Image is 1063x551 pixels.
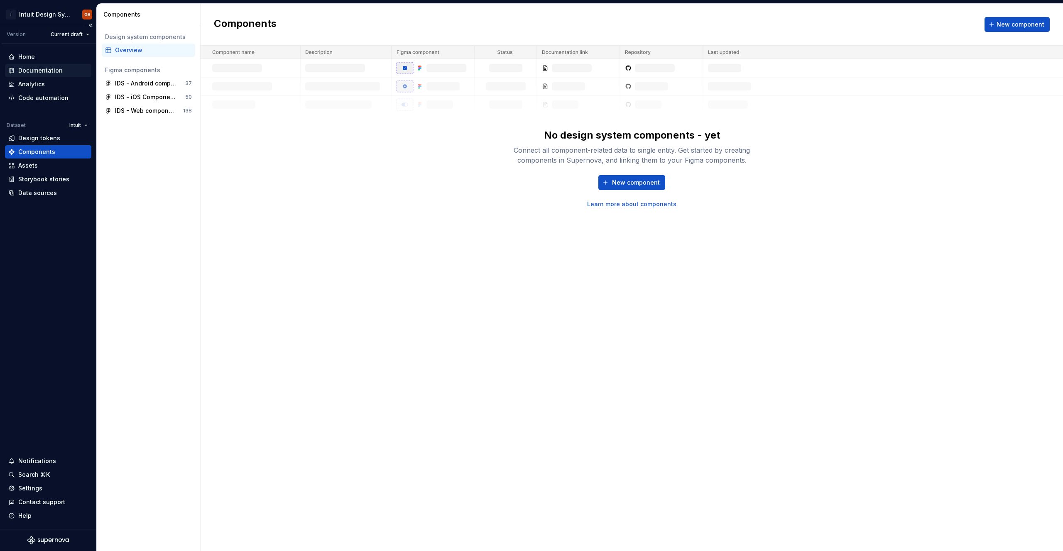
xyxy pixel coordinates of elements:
a: Storybook stories [5,173,91,186]
a: Documentation [5,64,91,77]
a: Learn more about components [587,200,676,208]
div: 138 [183,107,192,114]
div: Storybook stories [18,175,69,183]
div: IDS - Android components [115,79,177,88]
a: IDS - iOS Components50 [102,90,195,104]
button: Help [5,509,91,522]
button: Contact support [5,495,91,509]
a: Home [5,50,91,63]
div: Figma components [105,66,192,74]
div: Settings [18,484,42,492]
div: Design tokens [18,134,60,142]
a: IDS - Web components138 [102,104,195,117]
span: Intuit [69,122,81,129]
div: Search ⌘K [18,471,50,479]
div: GB [84,11,91,18]
div: Assets [18,161,38,170]
div: Dataset [7,122,26,129]
button: New component [985,17,1050,32]
div: Intuit Design System [19,10,72,19]
div: Data sources [18,189,57,197]
button: New component [598,175,665,190]
a: Design tokens [5,132,91,145]
a: Overview [102,44,195,57]
a: Data sources [5,186,91,200]
div: I [6,10,16,20]
button: Current draft [47,29,93,40]
a: Assets [5,159,91,172]
div: IDS - Web components [115,107,177,115]
h2: Components [214,17,277,32]
div: No design system components - yet [544,129,720,142]
a: Analytics [5,78,91,91]
div: Help [18,512,32,520]
div: Analytics [18,80,45,88]
div: Components [18,148,55,156]
div: Version [7,31,26,38]
div: Overview [115,46,192,54]
div: Connect all component-related data to single entity. Get started by creating components in Supern... [499,145,765,165]
div: Contact support [18,498,65,506]
div: Components [103,10,197,19]
span: New component [997,20,1044,29]
div: 37 [185,80,192,87]
button: Collapse sidebar [85,20,96,31]
div: Design system components [105,33,192,41]
div: Code automation [18,94,69,102]
div: 50 [185,94,192,100]
a: IDS - Android components37 [102,77,195,90]
span: Current draft [51,31,83,38]
button: Search ⌘K [5,468,91,481]
a: Code automation [5,91,91,105]
div: Documentation [18,66,63,75]
a: Components [5,145,91,158]
div: IDS - iOS Components [115,93,177,101]
div: Notifications [18,457,56,465]
svg: Supernova Logo [27,536,69,544]
button: IIntuit Design SystemGB [2,5,95,23]
span: New component [612,178,660,187]
button: Notifications [5,454,91,468]
button: Intuit [66,119,91,131]
div: Home [18,53,35,61]
a: Settings [5,482,91,495]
